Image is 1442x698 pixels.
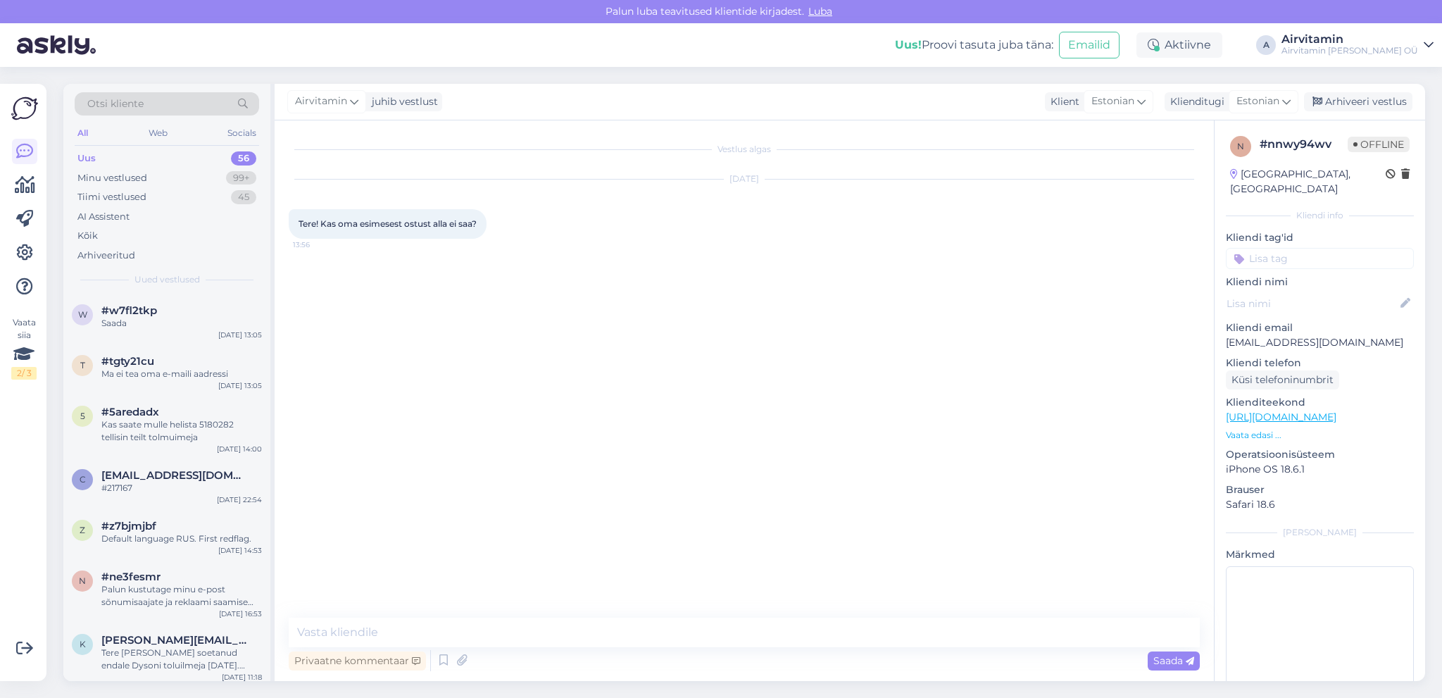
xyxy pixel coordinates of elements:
[101,571,161,583] span: #ne3fesmr
[101,368,262,380] div: Ma ei tea oma e-maili aadressi
[79,575,86,586] span: n
[80,360,85,370] span: t
[1256,35,1276,55] div: A
[77,229,98,243] div: Kõik
[1237,141,1244,151] span: n
[1236,94,1279,109] span: Estonian
[1226,356,1414,370] p: Kliendi telefon
[1304,92,1412,111] div: Arhiveeri vestlus
[1226,447,1414,462] p: Operatsioonisüsteem
[101,647,262,672] div: Tere [PERSON_NAME] soetanud endale Dysoni toluilmeja [DATE]. Viimasel ajal on hakanud masin tõrku...
[1226,230,1414,245] p: Kliendi tag'id
[299,218,477,229] span: Tere! Kas oma esimesest ostust alla ei saa?
[101,520,156,532] span: #z7bjmjbf
[11,316,37,380] div: Vaata siia
[77,249,135,263] div: Arhiveeritud
[231,151,256,166] div: 56
[11,95,38,122] img: Askly Logo
[11,367,37,380] div: 2 / 3
[218,330,262,340] div: [DATE] 13:05
[80,639,86,649] span: k
[1226,395,1414,410] p: Klienditeekond
[289,173,1200,185] div: [DATE]
[1226,275,1414,289] p: Kliendi nimi
[218,380,262,391] div: [DATE] 13:05
[1226,248,1414,269] input: Lisa tag
[101,406,159,418] span: #5aredadx
[1281,45,1418,56] div: Airvitamin [PERSON_NAME] OÜ
[1226,335,1414,350] p: [EMAIL_ADDRESS][DOMAIN_NAME]
[101,634,248,647] span: kevin.kaljumae@gmail.com
[1091,94,1134,109] span: Estonian
[1281,34,1434,56] a: AirvitaminAirvitamin [PERSON_NAME] OÜ
[75,124,91,142] div: All
[1153,654,1194,667] span: Saada
[80,525,85,535] span: z
[219,609,262,619] div: [DATE] 16:53
[289,143,1200,156] div: Vestlus algas
[1226,462,1414,477] p: iPhone OS 18.6.1
[87,96,144,111] span: Otsi kliente
[1045,94,1079,109] div: Klient
[146,124,170,142] div: Web
[1226,482,1414,497] p: Brauser
[1227,296,1398,311] input: Lisa nimi
[80,411,85,421] span: 5
[101,482,262,494] div: #217167
[225,124,259,142] div: Socials
[295,94,347,109] span: Airvitamin
[366,94,438,109] div: juhib vestlust
[77,190,146,204] div: Tiimi vestlused
[217,494,262,505] div: [DATE] 22:54
[217,444,262,454] div: [DATE] 14:00
[1226,411,1336,423] a: [URL][DOMAIN_NAME]
[226,171,256,185] div: 99+
[1226,320,1414,335] p: Kliendi email
[1226,429,1414,442] p: Vaata edasi ...
[101,355,154,368] span: #tgty21cu
[1165,94,1224,109] div: Klienditugi
[77,151,96,166] div: Uus
[101,532,262,545] div: Default language RUS. First redflag.
[101,583,262,609] div: Palun kustutage minu e-post sõnumisaajate ja reklaami saamise listist ära. Teeksin seda ise, aga ...
[1260,136,1348,153] div: # nnwy94wv
[101,317,262,330] div: Saada
[1230,167,1386,197] div: [GEOGRAPHIC_DATA], [GEOGRAPHIC_DATA]
[231,190,256,204] div: 45
[222,672,262,683] div: [DATE] 11:18
[895,38,922,51] b: Uus!
[77,171,147,185] div: Minu vestlused
[1136,32,1222,58] div: Aktiivne
[1226,526,1414,539] div: [PERSON_NAME]
[134,273,200,286] span: Uued vestlused
[101,469,248,482] span: coolipreyly@hotmail.com
[1226,547,1414,562] p: Märkmed
[101,304,157,317] span: #w7fl2tkp
[1059,32,1120,58] button: Emailid
[293,239,346,250] span: 13:56
[101,418,262,444] div: Kas saate mulle helista 5180282 tellisin teilt tolmuimeja
[77,210,130,224] div: AI Assistent
[804,5,836,18] span: Luba
[1226,497,1414,512] p: Safari 18.6
[78,309,87,320] span: w
[1281,34,1418,45] div: Airvitamin
[289,652,426,671] div: Privaatne kommentaar
[1226,209,1414,222] div: Kliendi info
[1348,137,1410,152] span: Offline
[895,37,1053,54] div: Proovi tasuta juba täna:
[1226,370,1339,389] div: Küsi telefoninumbrit
[80,474,86,485] span: c
[218,545,262,556] div: [DATE] 14:53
